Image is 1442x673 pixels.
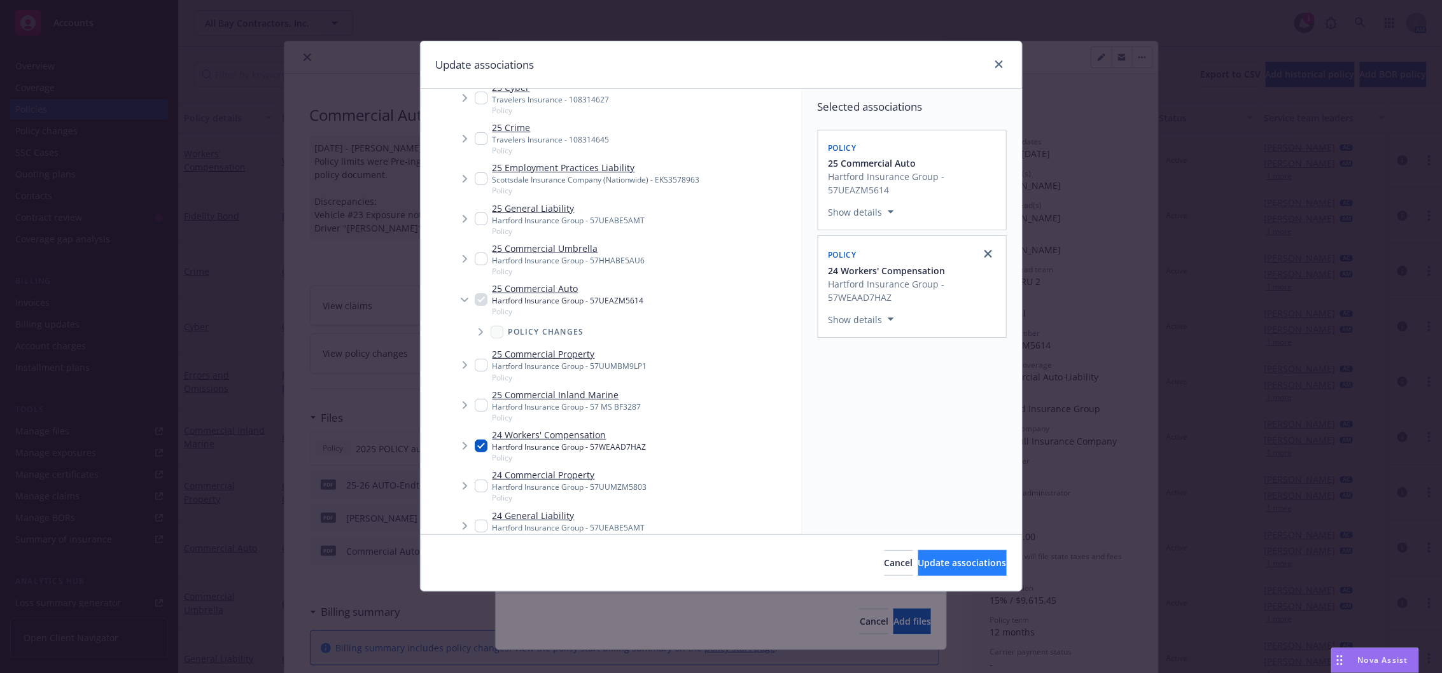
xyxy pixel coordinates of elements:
[1358,655,1408,665] span: Nova Assist
[885,550,913,576] button: Cancel
[493,468,647,482] a: 24 Commercial Property
[493,492,647,503] span: Policy
[918,550,1007,576] button: Update associations
[1331,648,1419,673] button: Nova Assist
[493,441,647,452] div: Hartford Insurance Group - 57WEAAD7HAZ
[493,533,645,544] span: Policy
[885,557,913,569] span: Cancel
[493,428,647,441] a: 24 Workers' Compensation
[493,452,647,463] span: Policy
[918,557,1007,569] span: Update associations
[493,509,645,522] a: 24 General Liability
[1332,648,1348,672] div: Drag to move
[493,522,645,533] div: Hartford Insurance Group - 57UEABE5AMT
[493,482,647,492] div: Hartford Insurance Group - 57UUMZM5803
